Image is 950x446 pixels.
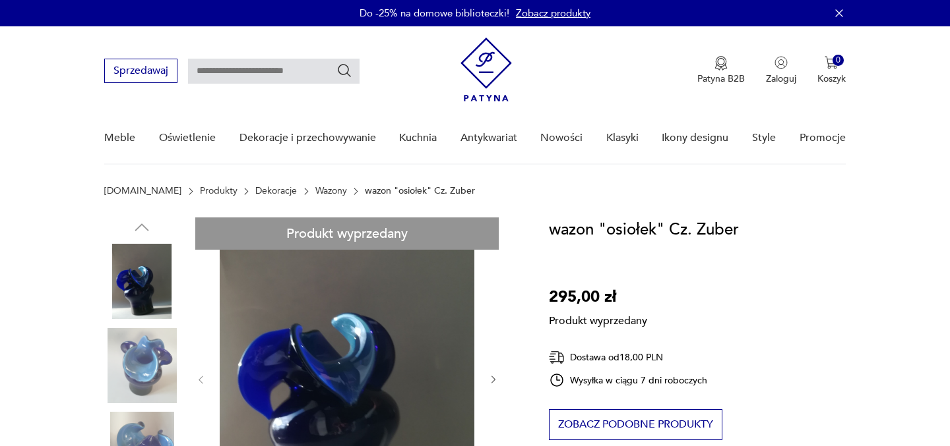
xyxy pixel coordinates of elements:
[833,55,844,66] div: 0
[315,186,347,196] a: Wazony
[399,113,437,163] a: Kuchnia
[766,56,796,85] button: Zaloguj
[540,113,583,163] a: Nowości
[255,186,297,196] a: Dekoracje
[239,113,376,163] a: Dekoracje i przechowywanie
[775,56,788,69] img: Ikonka użytkownika
[104,186,181,196] a: [DOMAIN_NAME]
[606,113,639,163] a: Klasyki
[336,63,352,78] button: Szukaj
[460,38,512,101] img: Patyna - sklep z meblami i dekoracjami vintage
[697,72,745,85] p: Patyna B2B
[549,349,565,366] img: Ikona dostawy
[825,56,838,69] img: Ikona koszyka
[104,113,135,163] a: Meble
[714,56,728,70] img: Ikona medalu
[817,56,846,85] button: 0Koszyk
[549,285,647,310] p: 295,00 zł
[697,56,745,85] button: Patyna B2B
[104,67,177,76] a: Sprzedawaj
[549,409,722,440] button: Zobacz podobne produkty
[549,217,739,242] h1: wazon "osiołek" Cz. Zuber
[159,113,216,163] a: Oświetlenie
[549,310,647,328] p: Produkt wyprzedany
[662,113,728,163] a: Ikony designu
[752,113,776,163] a: Style
[800,113,846,163] a: Promocje
[200,186,237,196] a: Produkty
[460,113,517,163] a: Antykwariat
[104,59,177,83] button: Sprzedawaj
[549,349,707,366] div: Dostawa od 18,00 PLN
[516,7,590,20] a: Zobacz produkty
[360,7,509,20] p: Do -25% na domowe biblioteczki!
[697,56,745,85] a: Ikona medaluPatyna B2B
[766,72,796,85] p: Zaloguj
[549,372,707,388] div: Wysyłka w ciągu 7 dni roboczych
[817,72,846,85] p: Koszyk
[365,186,475,196] p: wazon "osiołek" Cz. Zuber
